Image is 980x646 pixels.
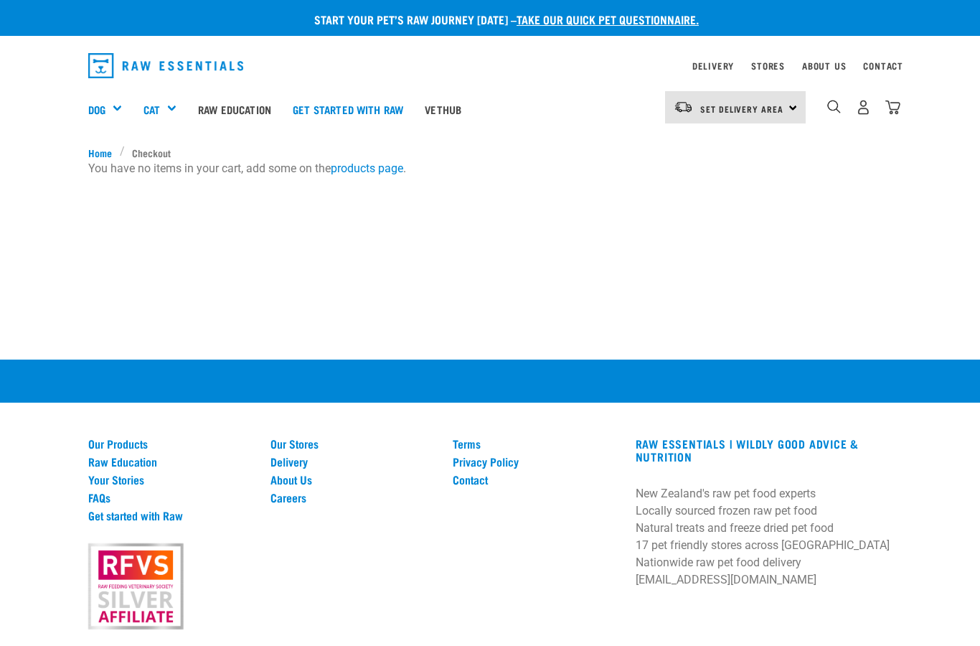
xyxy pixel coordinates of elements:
a: Get started with Raw [282,80,414,138]
span: Set Delivery Area [700,106,783,111]
a: Get started with Raw [88,509,253,522]
img: van-moving.png [674,100,693,113]
h3: RAW ESSENTIALS | Wildly Good Advice & Nutrition [636,437,892,463]
a: Raw Education [187,80,282,138]
a: Terms [453,437,618,450]
a: products page [331,161,403,175]
img: rfvs.png [82,541,189,632]
a: take our quick pet questionnaire. [517,16,699,22]
a: Vethub [414,80,472,138]
a: Delivery [692,63,734,68]
a: Your Stories [88,473,253,486]
p: New Zealand's raw pet food experts Locally sourced frozen raw pet food Natural treats and freeze ... [636,485,892,589]
a: Delivery [270,455,435,468]
a: Dog [88,101,105,118]
a: Cat [143,101,160,118]
a: Contact [863,63,903,68]
img: Raw Essentials Logo [88,53,243,78]
a: Our Stores [270,437,435,450]
img: home-icon@2x.png [885,100,900,115]
p: You have no items in your cart, add some on the . [88,160,892,177]
a: About Us [802,63,846,68]
a: Home [88,145,120,160]
a: About Us [270,473,435,486]
a: Careers [270,491,435,504]
img: home-icon-1@2x.png [827,100,841,113]
nav: breadcrumbs [88,145,892,160]
a: FAQs [88,491,253,504]
a: Stores [751,63,785,68]
nav: dropdown navigation [77,47,903,84]
a: Raw Education [88,455,253,468]
a: Privacy Policy [453,455,618,468]
a: Contact [453,473,618,486]
img: user.png [856,100,871,115]
a: Our Products [88,437,253,450]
